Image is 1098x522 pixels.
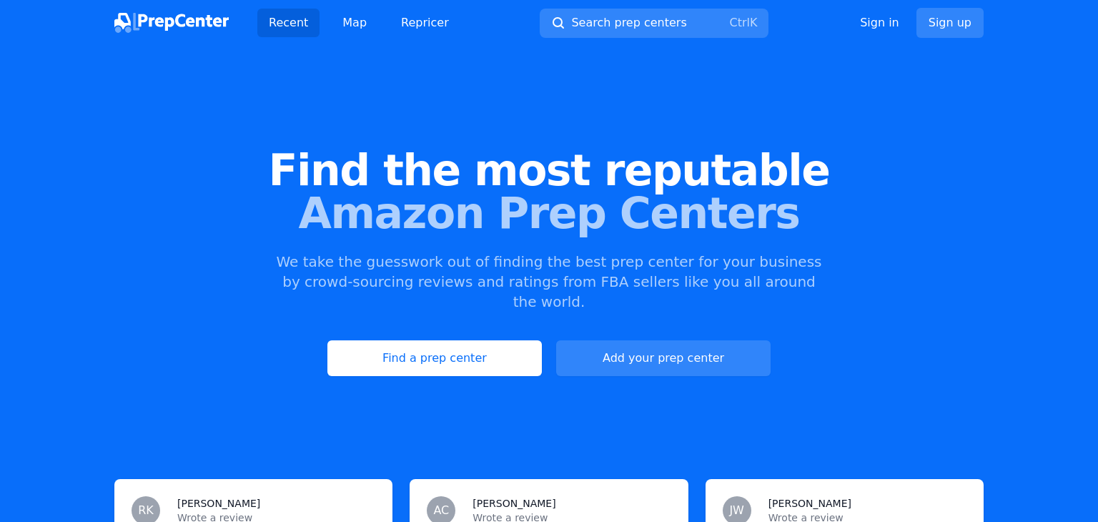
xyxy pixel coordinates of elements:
[138,505,154,516] span: RK
[729,16,749,29] kbd: Ctrl
[327,340,542,376] a: Find a prep center
[473,496,555,511] h3: [PERSON_NAME]
[556,340,771,376] a: Add your prep center
[114,13,229,33] img: PrepCenter
[390,9,460,37] a: Repricer
[916,8,984,38] a: Sign up
[768,496,851,511] h3: [PERSON_NAME]
[331,9,378,37] a: Map
[274,252,823,312] p: We take the guesswork out of finding the best prep center for your business by crowd-sourcing rev...
[750,16,758,29] kbd: K
[729,505,744,516] span: JW
[540,9,768,38] button: Search prep centersCtrlK
[23,149,1075,192] span: Find the most reputable
[860,14,899,31] a: Sign in
[257,9,320,37] a: Recent
[177,496,260,511] h3: [PERSON_NAME]
[23,192,1075,235] span: Amazon Prep Centers
[433,505,449,516] span: AC
[571,14,686,31] span: Search prep centers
